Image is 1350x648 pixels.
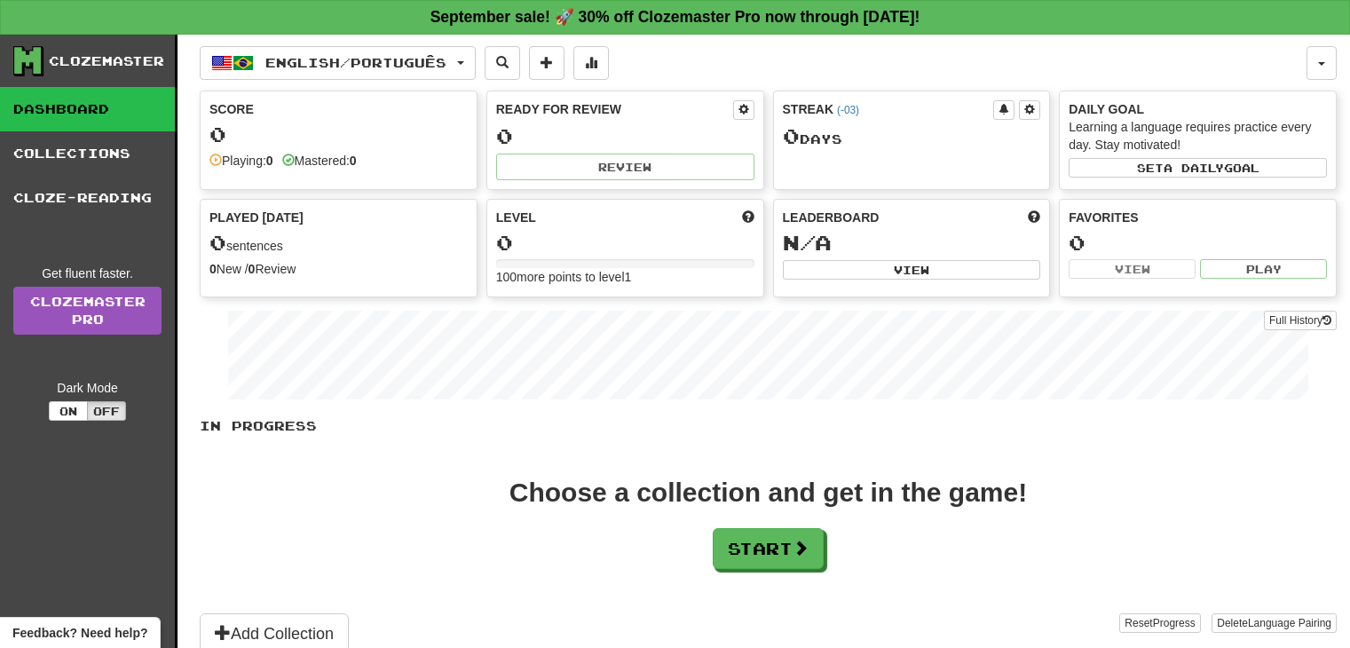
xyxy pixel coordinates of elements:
[1028,209,1040,226] span: This week in points, UTC
[509,479,1027,506] div: Choose a collection and get in the game!
[209,209,304,226] span: Played [DATE]
[209,232,468,255] div: sentences
[49,401,88,421] button: On
[209,230,226,255] span: 0
[350,154,357,168] strong: 0
[87,401,126,421] button: Off
[783,100,994,118] div: Streak
[783,260,1041,280] button: View
[12,624,147,642] span: Open feedback widget
[496,209,536,226] span: Level
[1248,617,1331,629] span: Language Pairing
[265,55,446,70] span: English / Português
[496,232,754,254] div: 0
[1212,613,1337,633] button: DeleteLanguage Pairing
[1069,232,1327,254] div: 0
[1069,259,1196,279] button: View
[1164,162,1224,174] span: a daily
[1200,259,1327,279] button: Play
[1069,100,1327,118] div: Daily Goal
[496,100,733,118] div: Ready for Review
[837,104,859,116] a: (-03)
[13,265,162,282] div: Get fluent faster.
[1069,158,1327,178] button: Seta dailygoal
[209,262,217,276] strong: 0
[209,152,273,170] div: Playing:
[200,417,1337,435] p: In Progress
[1069,209,1327,226] div: Favorites
[209,123,468,146] div: 0
[485,46,520,80] button: Search sentences
[13,379,162,397] div: Dark Mode
[1153,617,1196,629] span: Progress
[266,154,273,168] strong: 0
[783,209,880,226] span: Leaderboard
[713,528,824,569] button: Start
[783,230,832,255] span: N/A
[430,8,920,26] strong: September sale! 🚀 30% off Clozemaster Pro now through [DATE]!
[282,152,357,170] div: Mastered:
[209,100,468,118] div: Score
[573,46,609,80] button: More stats
[496,268,754,286] div: 100 more points to level 1
[13,287,162,335] a: ClozemasterPro
[529,46,564,80] button: Add sentence to collection
[209,260,468,278] div: New / Review
[1069,118,1327,154] div: Learning a language requires practice every day. Stay motivated!
[496,154,754,180] button: Review
[783,125,1041,148] div: Day s
[249,262,256,276] strong: 0
[200,46,476,80] button: English/Português
[742,209,754,226] span: Score more points to level up
[49,52,164,70] div: Clozemaster
[496,125,754,147] div: 0
[1264,311,1337,330] button: Full History
[783,123,800,148] span: 0
[1119,613,1200,633] button: ResetProgress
